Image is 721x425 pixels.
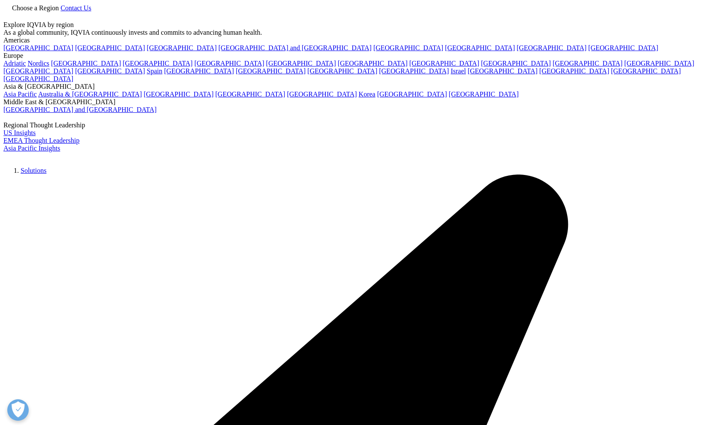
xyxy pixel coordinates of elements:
a: Solutions [21,167,46,174]
a: [GEOGRAPHIC_DATA] [409,60,479,67]
a: [GEOGRAPHIC_DATA] [377,90,447,98]
a: [GEOGRAPHIC_DATA] [611,67,681,75]
a: [GEOGRAPHIC_DATA] [144,90,213,98]
a: US Insights [3,129,36,136]
a: Asia Pacific Insights [3,145,60,152]
a: [GEOGRAPHIC_DATA] [449,90,519,98]
button: Open Preferences [7,399,29,421]
a: [GEOGRAPHIC_DATA] [468,67,538,75]
div: Regional Thought Leadership [3,121,718,129]
a: Asia Pacific [3,90,37,98]
a: [GEOGRAPHIC_DATA] [3,67,73,75]
a: Nordics [27,60,49,67]
a: [GEOGRAPHIC_DATA] [3,75,73,82]
a: [GEOGRAPHIC_DATA] [338,60,408,67]
a: [GEOGRAPHIC_DATA] [75,67,145,75]
a: [GEOGRAPHIC_DATA] [287,90,357,98]
a: [GEOGRAPHIC_DATA] [215,90,285,98]
div: Americas [3,36,718,44]
a: [GEOGRAPHIC_DATA] [307,67,377,75]
span: Choose a Region [12,4,59,12]
a: [GEOGRAPHIC_DATA] [123,60,192,67]
a: [GEOGRAPHIC_DATA] [3,44,73,51]
a: [GEOGRAPHIC_DATA] and [GEOGRAPHIC_DATA] [218,44,371,51]
a: [GEOGRAPHIC_DATA] [588,44,658,51]
div: Explore IQVIA by region [3,21,718,29]
a: Adriatic [3,60,26,67]
a: Korea [359,90,376,98]
a: [GEOGRAPHIC_DATA] [517,44,586,51]
a: [GEOGRAPHIC_DATA] [266,60,336,67]
a: [GEOGRAPHIC_DATA] [445,44,515,51]
a: EMEA Thought Leadership [3,137,79,144]
a: [GEOGRAPHIC_DATA] [164,67,234,75]
a: [GEOGRAPHIC_DATA] and [GEOGRAPHIC_DATA] [3,106,156,113]
a: Israel [451,67,466,75]
a: [GEOGRAPHIC_DATA] [481,60,551,67]
a: Contact Us [60,4,91,12]
a: [GEOGRAPHIC_DATA] [75,44,145,51]
a: [GEOGRAPHIC_DATA] [373,44,443,51]
a: [GEOGRAPHIC_DATA] [379,67,449,75]
a: Spain [147,67,162,75]
div: Asia & [GEOGRAPHIC_DATA] [3,83,718,90]
a: [GEOGRAPHIC_DATA] [51,60,121,67]
a: [GEOGRAPHIC_DATA] [539,67,609,75]
a: Australia & [GEOGRAPHIC_DATA] [38,90,142,98]
div: Europe [3,52,718,60]
a: [GEOGRAPHIC_DATA] [194,60,264,67]
div: As a global community, IQVIA continuously invests and commits to advancing human health. [3,29,718,36]
a: [GEOGRAPHIC_DATA] [553,60,622,67]
a: [GEOGRAPHIC_DATA] [624,60,694,67]
div: Middle East & [GEOGRAPHIC_DATA] [3,98,718,106]
a: [GEOGRAPHIC_DATA] [236,67,306,75]
a: [GEOGRAPHIC_DATA] [147,44,216,51]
